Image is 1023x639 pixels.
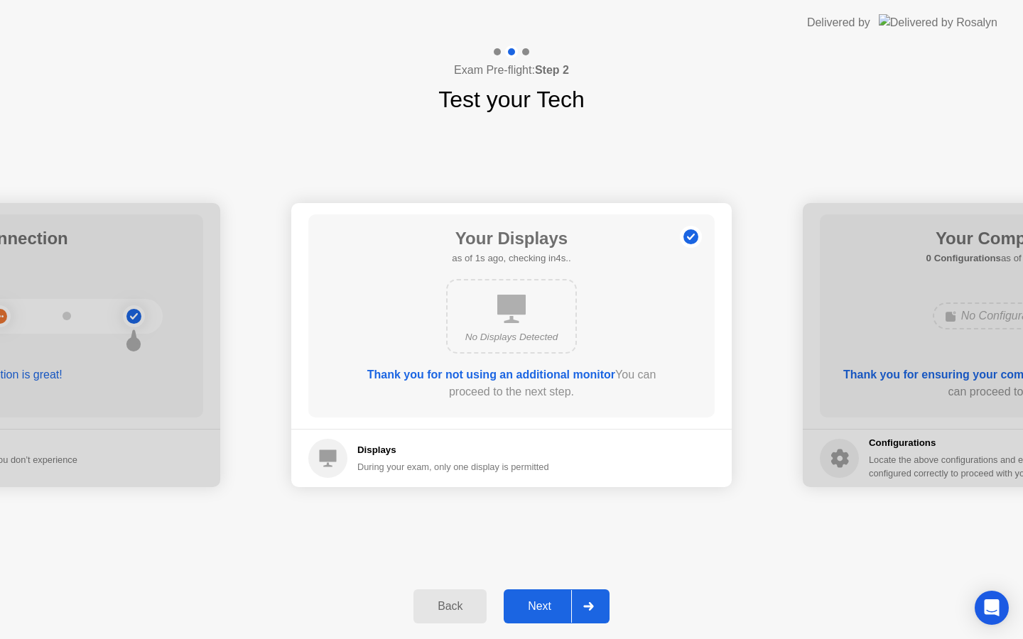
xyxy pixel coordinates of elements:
[349,366,674,400] div: You can proceed to the next step.
[438,82,585,116] h1: Test your Tech
[452,226,570,251] h1: Your Displays
[357,443,549,457] h5: Displays
[879,14,997,31] img: Delivered by Rosalyn
[413,589,487,623] button: Back
[452,251,570,266] h5: as of 1s ago, checking in4s..
[975,591,1009,625] div: Open Intercom Messenger
[535,64,569,76] b: Step 2
[367,368,615,381] b: Thank you for not using an additional monitor
[504,589,610,623] button: Next
[508,600,571,613] div: Next
[357,460,549,474] div: During your exam, only one display is permitted
[459,330,564,344] div: No Displays Detected
[807,14,870,31] div: Delivered by
[454,62,569,79] h4: Exam Pre-flight:
[418,600,482,613] div: Back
